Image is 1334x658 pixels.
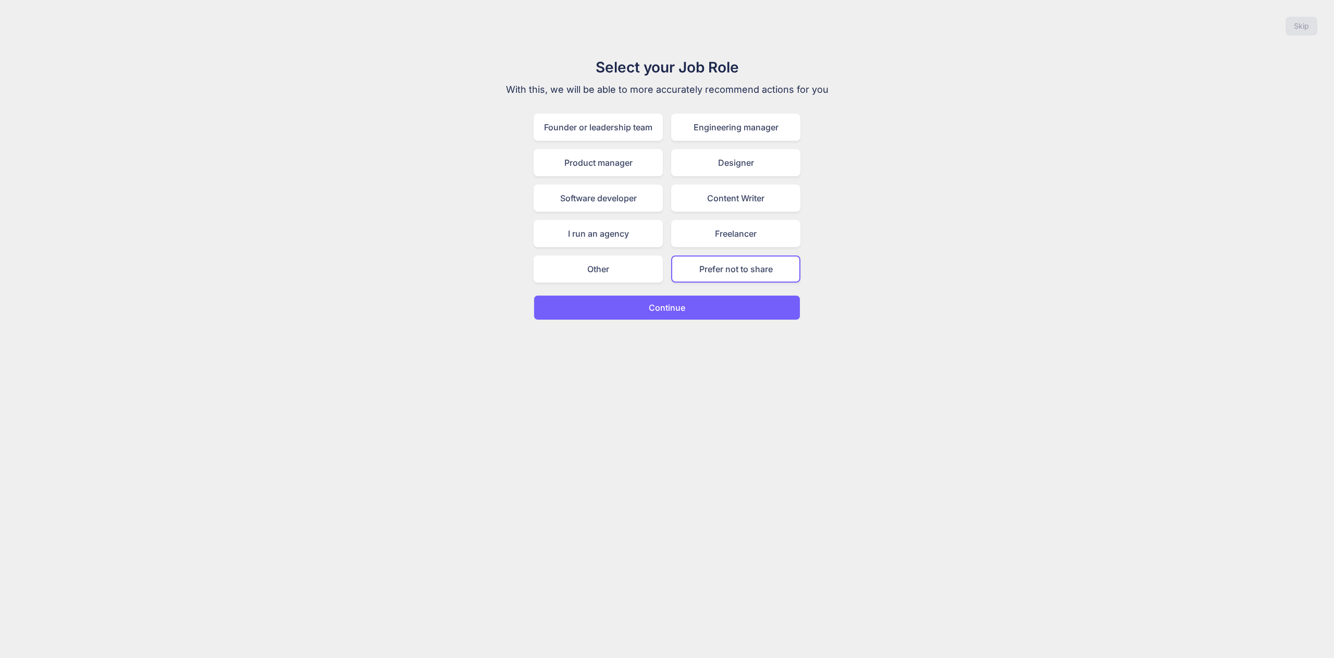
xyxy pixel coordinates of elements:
[671,149,800,176] div: Designer
[671,255,800,283] div: Prefer not to share
[534,149,663,176] div: Product manager
[649,301,685,314] p: Continue
[534,220,663,247] div: I run an agency
[671,114,800,141] div: Engineering manager
[671,220,800,247] div: Freelancer
[492,82,842,97] p: With this, we will be able to more accurately recommend actions for you
[671,185,800,212] div: Content Writer
[534,295,800,320] button: Continue
[492,56,842,78] h1: Select your Job Role
[534,114,663,141] div: Founder or leadership team
[1286,17,1317,35] button: Skip
[534,185,663,212] div: Software developer
[534,255,663,283] div: Other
